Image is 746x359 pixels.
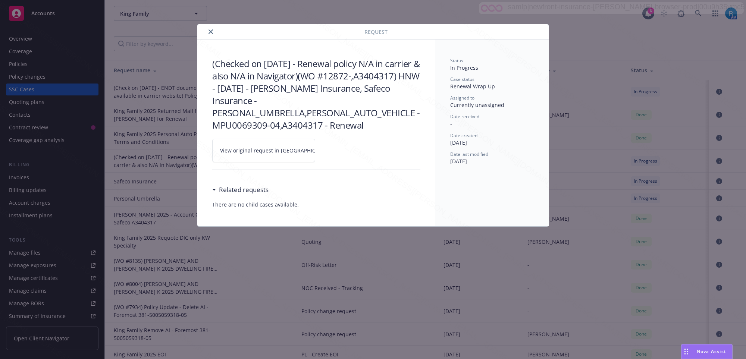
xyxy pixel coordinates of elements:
span: View original request in [GEOGRAPHIC_DATA] [220,147,333,154]
span: Request [364,28,388,36]
span: Date created [450,132,477,139]
span: Date received [450,113,479,120]
a: View original request in [GEOGRAPHIC_DATA] [212,139,315,162]
span: In Progress [450,64,478,71]
span: Case status [450,76,474,82]
span: Status [450,57,463,64]
span: [DATE] [450,158,467,165]
span: Currently unassigned [450,101,504,108]
span: Renewal Wrap Up [450,83,495,90]
h3: (Checked on [DATE] - Renewal policy N/A in carrier & also N/A in Navigator)(WO #12872-,A3404317) ... [212,57,420,131]
span: - [450,120,452,127]
button: Nova Assist [681,344,733,359]
div: Drag to move [681,344,691,359]
span: Date last modified [450,151,488,157]
span: There are no child cases available. [212,201,420,208]
span: Assigned to [450,95,474,101]
button: close [206,27,215,36]
h3: Related requests [219,185,269,195]
div: Related requests [212,185,269,195]
span: [DATE] [450,139,467,146]
span: Nova Assist [697,348,726,355]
